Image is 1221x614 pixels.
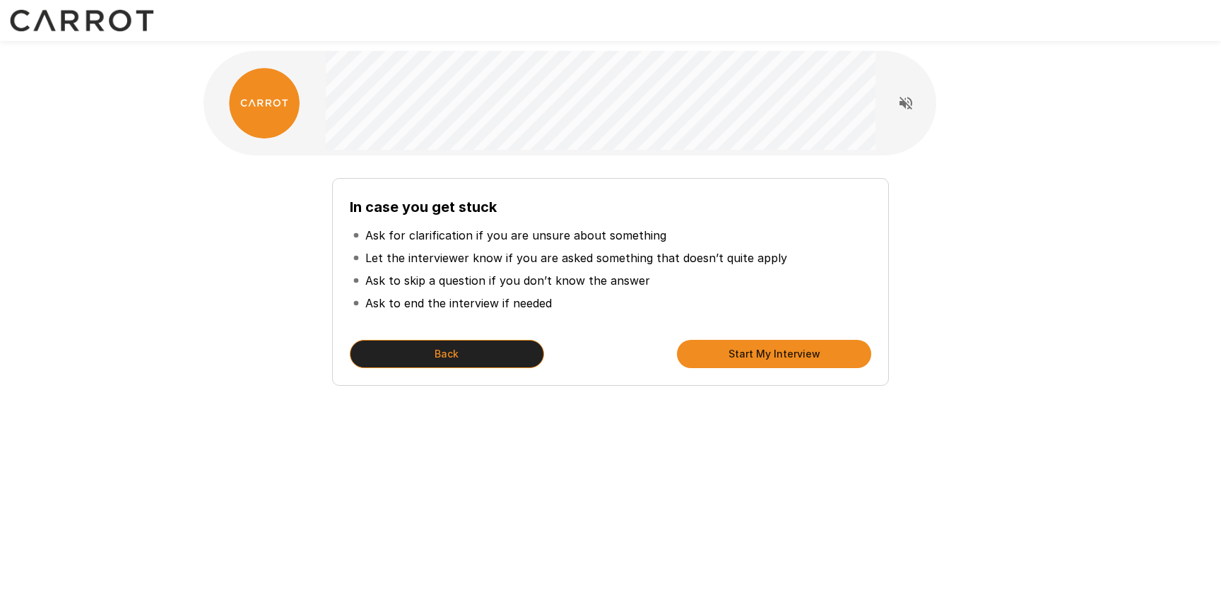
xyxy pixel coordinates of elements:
[350,199,497,216] b: In case you get stuck
[892,89,920,117] button: Read questions aloud
[677,340,871,368] button: Start My Interview
[350,340,544,368] button: Back
[365,295,552,312] p: Ask to end the interview if needed
[365,227,666,244] p: Ask for clarification if you are unsure about something
[365,272,650,289] p: Ask to skip a question if you don’t know the answer
[229,68,300,138] img: carrot_logo.png
[365,249,787,266] p: Let the interviewer know if you are asked something that doesn’t quite apply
